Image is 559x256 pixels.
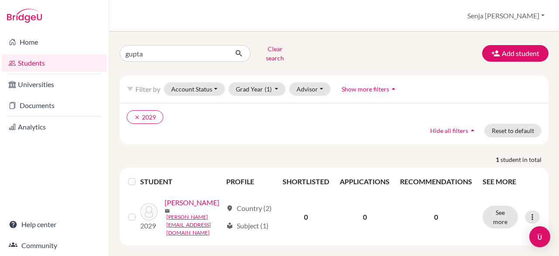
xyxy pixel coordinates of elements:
[226,203,272,214] div: Country (2)
[140,203,158,221] img: GUPTA, MEENAL
[500,155,549,164] span: student in total
[127,110,163,124] button: clear2029
[423,124,484,137] button: Hide all filtersarrow_drop_up
[484,124,542,137] button: Reset to default
[496,155,500,164] strong: 1
[165,197,219,208] a: [PERSON_NAME]
[395,171,477,192] th: RECOMMENDATIONS
[120,45,228,62] input: Find student by name...
[289,82,331,96] button: Advisor
[483,206,518,228] button: See more
[7,9,42,23] img: Bridge-U
[134,114,140,120] i: clear
[335,171,395,192] th: APPLICATIONS
[2,216,107,233] a: Help center
[251,42,299,65] button: Clear search
[529,226,550,247] div: Open Intercom Messenger
[226,221,269,231] div: Subject (1)
[2,118,107,136] a: Analytics
[228,82,286,96] button: Grad Year(1)
[430,127,468,134] span: Hide all filters
[400,212,472,222] p: 0
[127,85,134,92] i: filter_list
[135,85,160,93] span: Filter by
[468,126,477,135] i: arrow_drop_up
[482,45,549,62] button: Add student
[2,33,107,51] a: Home
[389,84,398,93] i: arrow_drop_up
[2,97,107,114] a: Documents
[2,237,107,254] a: Community
[226,205,233,212] span: location_on
[221,171,277,192] th: PROFILE
[342,85,389,93] span: Show more filters
[2,54,107,72] a: Students
[166,213,222,237] a: [PERSON_NAME][EMAIL_ADDRESS][DOMAIN_NAME]
[265,85,272,93] span: (1)
[277,171,335,192] th: SHORTLISTED
[2,76,107,93] a: Universities
[140,221,158,231] p: 2029
[335,192,395,242] td: 0
[277,192,335,242] td: 0
[477,171,545,192] th: SEE MORE
[226,222,233,229] span: local_library
[140,171,221,192] th: STUDENT
[463,7,549,24] button: Senja [PERSON_NAME]
[165,208,170,214] span: mail
[164,82,225,96] button: Account Status
[334,82,405,96] button: Show more filtersarrow_drop_up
